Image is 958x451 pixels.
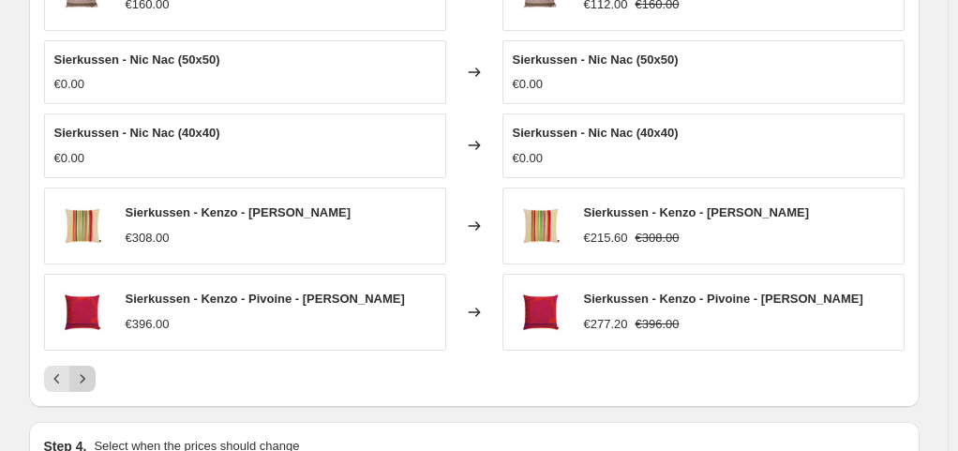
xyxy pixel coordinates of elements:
div: €396.00 [126,315,170,334]
nav: Pagination [44,366,96,392]
div: €0.00 [54,75,85,94]
img: SK_KENZO-TAKADA_SHIMA_157_80x.jpg [54,198,111,254]
div: €0.00 [513,75,544,94]
div: €215.60 [584,229,628,248]
span: Sierkussen - Kenzo - Pivoine - [PERSON_NAME] [584,292,863,306]
strike: €308.00 [636,229,680,248]
strike: €396.00 [636,315,680,334]
div: €0.00 [54,149,85,168]
div: €0.00 [513,149,544,168]
span: Sierkussen - Kenzo - [PERSON_NAME] [584,205,810,219]
span: Sierkussen - Nic Nac (50x50) [54,53,220,67]
div: €277.20 [584,315,628,334]
img: SK_KENZO-TAKADA_PIVOINE_157_80x.jpg [513,284,569,340]
img: SK_KENZO-TAKADA_PIVOINE_157_80x.jpg [54,284,111,340]
span: Sierkussen - Nic Nac (40x40) [54,126,220,140]
span: Sierkussen - Kenzo - [PERSON_NAME] [126,205,352,219]
button: Next [69,366,96,392]
img: SK_KENZO-TAKADA_SHIMA_157_80x.jpg [513,198,569,254]
div: €308.00 [126,229,170,248]
span: Sierkussen - Nic Nac (40x40) [513,126,679,140]
button: Previous [44,366,70,392]
span: Sierkussen - Nic Nac (50x50) [513,53,679,67]
span: Sierkussen - Kenzo - Pivoine - [PERSON_NAME] [126,292,405,306]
